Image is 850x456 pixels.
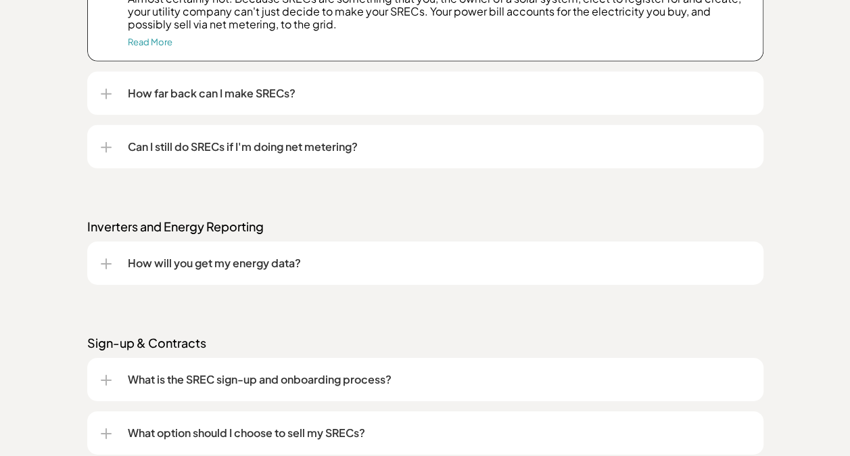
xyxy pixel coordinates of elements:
p: What is the SREC sign-up and onboarding process? [128,371,750,388]
a: Read More [128,37,172,47]
p: What option should I choose to sell my SRECs? [128,425,750,441]
p: Inverters and Energy Reporting [87,219,763,235]
p: Can I still do SRECs if I'm doing net metering? [128,139,750,155]
p: How will you get my energy data? [128,255,750,271]
p: How far back can I make SRECs? [128,85,750,101]
p: Sign-up & Contracts [87,335,763,351]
